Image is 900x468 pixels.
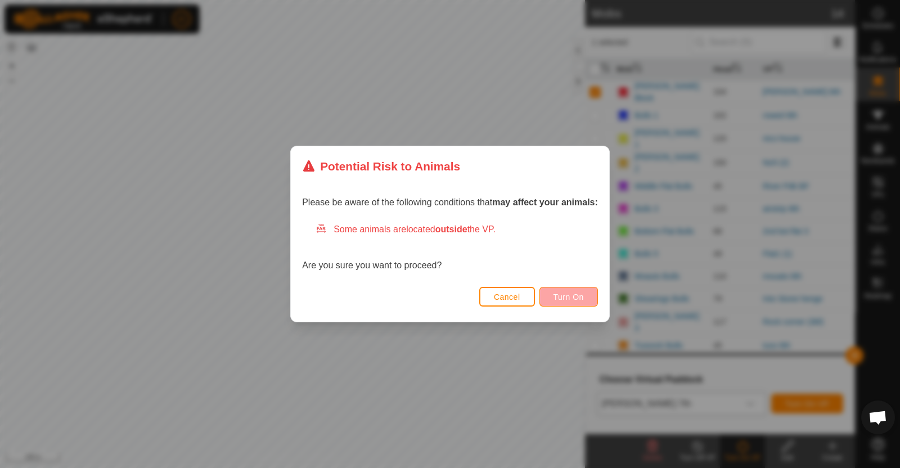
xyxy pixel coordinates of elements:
strong: outside [435,224,467,234]
div: Open chat [861,400,895,434]
button: Turn On [539,287,598,307]
span: located the VP. [406,224,496,234]
strong: may affect your animals: [492,197,598,207]
div: Some animals are [316,223,598,236]
button: Cancel [479,287,535,307]
div: Potential Risk to Animals [302,157,460,175]
div: Are you sure you want to proceed? [302,223,598,272]
span: Turn On [553,292,584,301]
span: Please be aware of the following conditions that [302,197,598,207]
span: Cancel [494,292,520,301]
